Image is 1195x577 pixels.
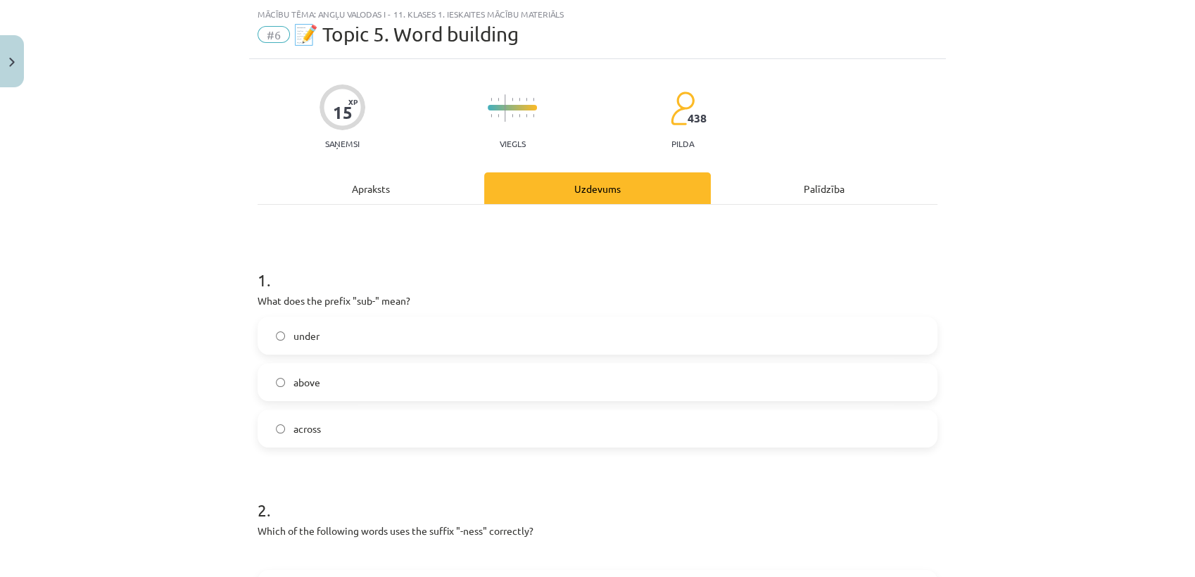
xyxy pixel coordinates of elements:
[526,114,527,118] img: icon-short-line-57e1e144782c952c97e751825c79c345078a6d821885a25fce030b3d8c18986b.svg
[484,172,711,204] div: Uzdevums
[276,378,285,387] input: above
[491,98,492,101] img: icon-short-line-57e1e144782c952c97e751825c79c345078a6d821885a25fce030b3d8c18986b.svg
[293,375,320,390] span: above
[258,293,937,308] p: What does the prefix "sub-" mean?
[512,98,513,101] img: icon-short-line-57e1e144782c952c97e751825c79c345078a6d821885a25fce030b3d8c18986b.svg
[258,476,937,519] h1: 2 .
[293,421,321,436] span: across
[670,91,695,126] img: students-c634bb4e5e11cddfef0936a35e636f08e4e9abd3cc4e673bd6f9a4125e45ecb1.svg
[9,58,15,67] img: icon-close-lesson-0947bae3869378f0d4975bcd49f059093ad1ed9edebbc8119c70593378902aed.svg
[526,98,527,101] img: icon-short-line-57e1e144782c952c97e751825c79c345078a6d821885a25fce030b3d8c18986b.svg
[711,172,937,204] div: Palīdzība
[498,114,499,118] img: icon-short-line-57e1e144782c952c97e751825c79c345078a6d821885a25fce030b3d8c18986b.svg
[276,424,285,433] input: across
[491,114,492,118] img: icon-short-line-57e1e144782c952c97e751825c79c345078a6d821885a25fce030b3d8c18986b.svg
[512,114,513,118] img: icon-short-line-57e1e144782c952c97e751825c79c345078a6d821885a25fce030b3d8c18986b.svg
[671,139,694,148] p: pilda
[258,246,937,289] h1: 1 .
[276,331,285,341] input: under
[533,114,534,118] img: icon-short-line-57e1e144782c952c97e751825c79c345078a6d821885a25fce030b3d8c18986b.svg
[258,26,290,43] span: #6
[258,172,484,204] div: Apraksts
[505,94,506,122] img: icon-long-line-d9ea69661e0d244f92f715978eff75569469978d946b2353a9bb055b3ed8787d.svg
[293,23,519,46] span: 📝 Topic 5. Word building
[688,112,707,125] span: 438
[500,139,526,148] p: Viegls
[293,329,320,343] span: under
[333,103,353,122] div: 15
[519,98,520,101] img: icon-short-line-57e1e144782c952c97e751825c79c345078a6d821885a25fce030b3d8c18986b.svg
[258,9,937,19] div: Mācību tēma: Angļu valodas i - 11. klases 1. ieskaites mācību materiāls
[258,524,937,538] p: Which of the following words uses the suffix "-ness" correctly?
[348,98,358,106] span: XP
[519,114,520,118] img: icon-short-line-57e1e144782c952c97e751825c79c345078a6d821885a25fce030b3d8c18986b.svg
[498,98,499,101] img: icon-short-line-57e1e144782c952c97e751825c79c345078a6d821885a25fce030b3d8c18986b.svg
[533,98,534,101] img: icon-short-line-57e1e144782c952c97e751825c79c345078a6d821885a25fce030b3d8c18986b.svg
[320,139,365,148] p: Saņemsi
